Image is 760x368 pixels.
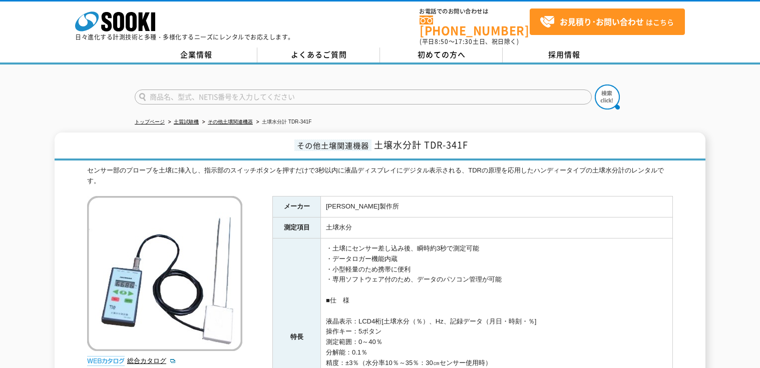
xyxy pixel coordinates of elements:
[87,165,673,186] div: センサー部のプローブを土壌に挿入し、指示部のスイッチボタンを押すだけで3秒以内に液晶ディスプレイにデジタル表示される、TDRの原理を応用したハンディータイプの土壌水分計のレンタルです。
[420,8,530,14] span: お電話でのお問い合わせは
[273,196,321,217] th: メーカー
[418,49,466,60] span: 初めての方へ
[435,37,449,46] span: 8:50
[135,119,165,124] a: トップページ
[174,119,199,124] a: 土質試験機
[380,47,503,62] a: 初めての方へ
[595,84,620,109] img: btn_search.png
[75,34,294,40] p: 日々進化する計測技術と多種・多様化するニーズにレンタルでお応えします。
[374,138,468,151] span: 土壌水分計 TDR-341F
[540,14,674,29] span: はこちら
[420,15,530,36] a: [PHONE_NUMBER]
[257,47,380,62] a: よくあるご質問
[321,217,673,238] td: 土壌水分
[503,47,625,62] a: 採用情報
[254,117,311,127] li: 土壌水分計 TDR-341F
[321,196,673,217] td: [PERSON_NAME]製作所
[127,357,176,364] a: 総合カタログ
[530,8,685,35] a: お見積り･お問い合わせはこちら
[560,15,644,27] strong: お見積り･お問い合わせ
[294,139,371,151] span: その他土壌関連機器
[420,37,519,46] span: (平日 ～ 土日、祝日除く)
[273,217,321,238] th: 測定項目
[208,119,253,124] a: その他土壌関連機器
[455,37,473,46] span: 17:30
[135,89,592,104] input: 商品名、型式、NETIS番号を入力してください
[135,47,257,62] a: 企業情報
[87,356,125,366] img: webカタログ
[87,196,242,351] img: 土壌水分計 TDR-341F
